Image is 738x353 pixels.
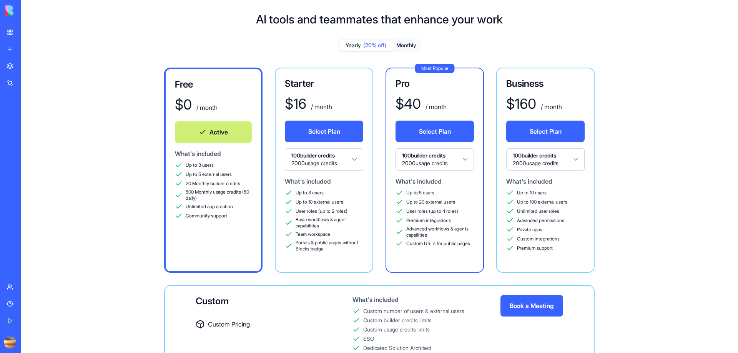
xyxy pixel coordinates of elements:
div: Custom number of users & external users [363,307,464,315]
span: Unlimited app creation [186,204,233,210]
span: Basic workflows & agent capabilities [296,217,363,229]
span: Unlimited user roles [517,208,559,214]
button: Monthly [393,40,420,51]
div: $ 40 [396,96,421,111]
span: Up to 20 external users [406,199,455,205]
h3: Pro [396,78,474,90]
span: Up to 5 external users [186,171,232,177]
span: Team workspace [296,231,330,237]
span: Custom Pricing [208,320,250,329]
div: / month [424,102,447,111]
span: Advanced permissions [517,217,564,224]
span: Up to 5 users [406,190,434,196]
span: 500 Monthly usage credits (50 daily) [186,189,252,201]
div: What's included [175,149,252,158]
span: Premium support [517,245,553,251]
button: Select Plan [396,121,474,142]
div: What's included [506,177,585,186]
div: Custom builder credits limits [363,317,432,324]
h3: Starter [285,78,363,90]
span: Premium integrations [406,217,451,224]
button: Book a Meeting [500,295,563,317]
span: Private apps [517,227,542,233]
div: What's included [352,295,466,304]
span: Up to 3 users [186,162,214,168]
span: Custom integrations [517,236,560,242]
button: Active [175,121,252,143]
div: / month [309,102,332,111]
div: What's included [396,177,474,186]
span: Up to 10 users [517,190,547,196]
span: Up to 100 external users [517,199,567,205]
span: Up to 10 external users [296,199,343,205]
button: Select Plan [285,121,363,142]
div: / month [539,102,562,111]
span: (20% off) [363,41,386,49]
button: Select Plan [506,121,585,142]
span: Custom URLs for public pages [406,240,470,247]
h1: AI tools and teammates that enhance your work [256,12,503,26]
h3: Free [175,78,252,91]
div: Custom [196,295,318,307]
img: logo [5,5,53,16]
div: Most Popular [415,64,455,73]
span: Up to 3 users [296,190,324,196]
span: Advanced workflows & agents capailities [406,226,474,238]
div: What's included [285,177,363,186]
div: $ 16 [285,96,306,111]
button: Yearly [339,40,393,51]
h3: Business [506,78,585,90]
div: / month [195,103,218,112]
div: Custom usage credits limits [363,326,430,333]
div: $ 0 [175,97,192,112]
span: User roles (up to 2 roles) [296,208,347,214]
span: User roles (up to 4 roles) [406,208,458,214]
div: SSO [363,335,374,343]
span: Community support [186,213,227,219]
div: $ 160 [506,96,536,111]
span: Portals & public pages without Blocks badge [296,240,363,252]
img: ACg8ocITS3TDUYq4AfWM5-F7x6DCDXwDepHSOtlnKrYXL0UZ1VAnXEPBeQ=s96-c [4,336,16,348]
div: Dedicated Solution Architect [363,344,431,352]
span: 20 Monthly builder credits [186,181,240,187]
